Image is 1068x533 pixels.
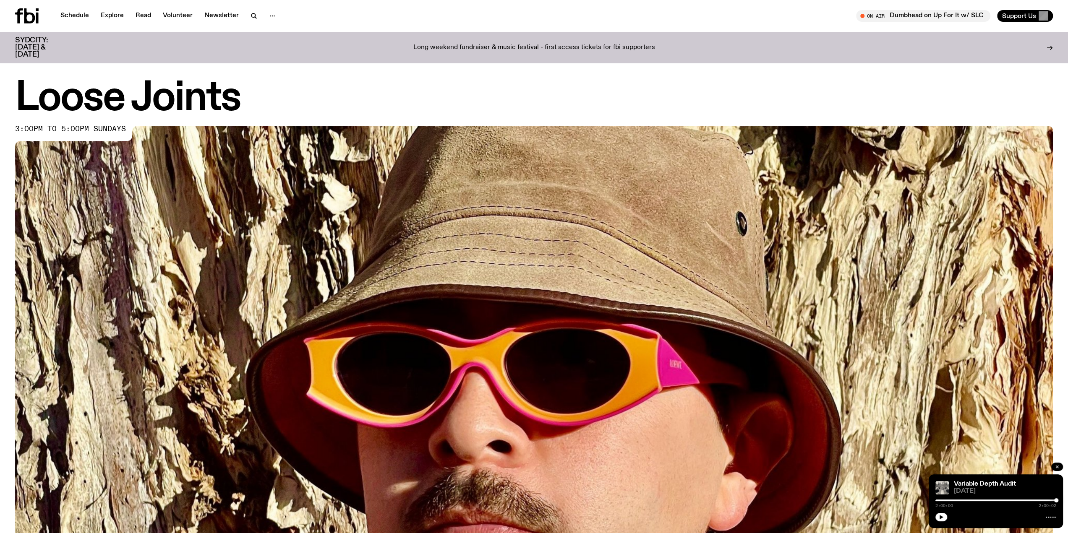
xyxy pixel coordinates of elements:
[1002,12,1036,20] span: Support Us
[55,10,94,22] a: Schedule
[131,10,156,22] a: Read
[96,10,129,22] a: Explore
[954,488,1056,494] span: [DATE]
[935,504,953,508] span: 2:00:00
[935,481,949,494] img: A black and white Rorschach
[199,10,244,22] a: Newsletter
[954,481,1016,487] a: Variable Depth Audit
[856,10,990,22] button: On AirDumbhead on Up For It w/ SLC
[15,37,69,58] h3: SYDCITY: [DATE] & [DATE]
[1039,504,1056,508] span: 2:00:02
[413,44,655,52] p: Long weekend fundraiser & music festival - first access tickets for fbi supporters
[15,126,126,133] span: 3:00pm to 5:00pm sundays
[15,80,1053,117] h1: Loose Joints
[997,10,1053,22] button: Support Us
[158,10,198,22] a: Volunteer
